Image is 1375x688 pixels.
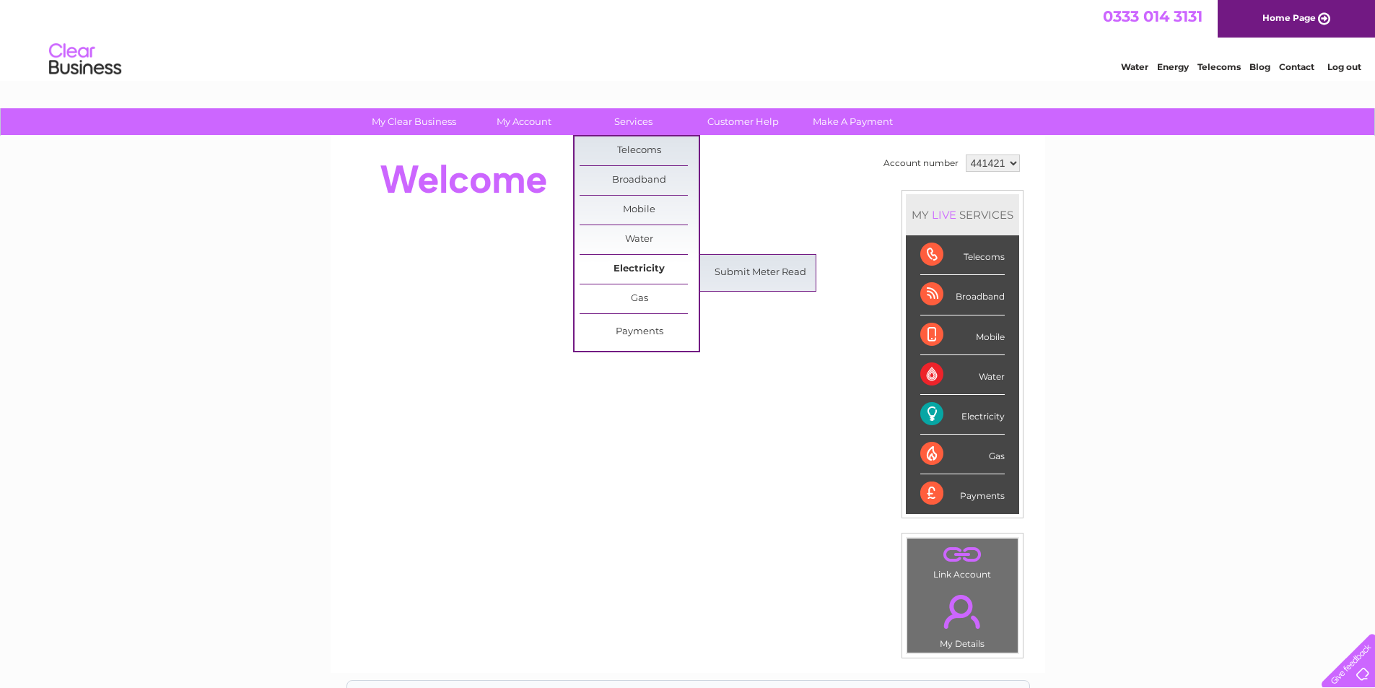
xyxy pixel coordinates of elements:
[920,275,1005,315] div: Broadband
[580,166,699,195] a: Broadband
[920,315,1005,355] div: Mobile
[920,395,1005,435] div: Electricity
[1197,61,1241,72] a: Telecoms
[920,235,1005,275] div: Telecoms
[1279,61,1314,72] a: Contact
[580,196,699,225] a: Mobile
[574,108,693,135] a: Services
[880,151,962,175] td: Account number
[929,208,959,222] div: LIVE
[906,194,1019,235] div: MY SERVICES
[907,583,1018,653] td: My Details
[464,108,583,135] a: My Account
[48,38,122,82] img: logo.png
[920,435,1005,474] div: Gas
[684,108,803,135] a: Customer Help
[907,538,1018,583] td: Link Account
[920,474,1005,513] div: Payments
[1103,7,1202,25] a: 0333 014 3131
[580,318,699,347] a: Payments
[911,542,1014,567] a: .
[911,586,1014,637] a: .
[580,225,699,254] a: Water
[580,136,699,165] a: Telecoms
[1249,61,1270,72] a: Blog
[347,8,1029,70] div: Clear Business is a trading name of Verastar Limited (registered in [GEOGRAPHIC_DATA] No. 3667643...
[1121,61,1148,72] a: Water
[920,355,1005,395] div: Water
[354,108,473,135] a: My Clear Business
[580,284,699,313] a: Gas
[580,255,699,284] a: Electricity
[1327,61,1361,72] a: Log out
[701,258,820,287] a: Submit Meter Read
[1157,61,1189,72] a: Energy
[793,108,912,135] a: Make A Payment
